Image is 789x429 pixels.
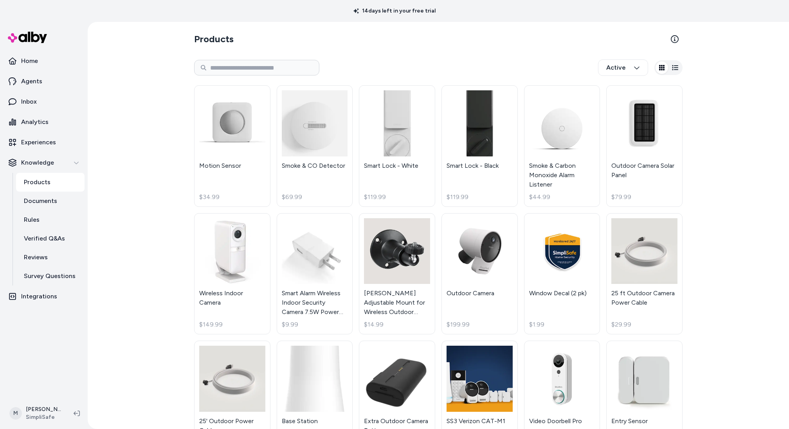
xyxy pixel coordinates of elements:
a: Home [3,52,85,70]
a: Motion SensorMotion Sensor$34.99 [194,85,270,207]
a: Inbox [3,92,85,111]
p: Knowledge [21,158,54,167]
a: Survey Questions [16,267,85,285]
a: Outdoor CameraOutdoor Camera$199.99 [441,213,518,335]
a: Verified Q&As [16,229,85,248]
a: Smoke & Carbon Monoxide Alarm ListenerSmoke & Carbon Monoxide Alarm Listener$44.99 [524,85,600,207]
a: Wireless Indoor CameraWireless Indoor Camera$149.99 [194,213,270,335]
a: Integrations [3,287,85,306]
a: Products [16,173,85,192]
p: Reviews [24,253,48,262]
p: Inbox [21,97,37,106]
p: Experiences [21,138,56,147]
p: Integrations [21,292,57,301]
a: Smart Lock - WhiteSmart Lock - White$119.99 [359,85,435,207]
p: [PERSON_NAME] [26,406,61,413]
a: Smoke & CO DetectorSmoke & CO Detector$69.99 [277,85,353,207]
p: Verified Q&As [24,234,65,243]
p: Rules [24,215,40,224]
a: Agents [3,72,85,91]
a: Smart Lock - BlackSmart Lock - Black$119.99 [441,85,518,207]
button: Active [598,59,648,76]
a: Wasserstein Adjustable Mount for Wireless Outdoor Camera[PERSON_NAME] Adjustable Mount for Wirele... [359,213,435,335]
p: Survey Questions [24,271,76,281]
p: Analytics [21,117,49,127]
a: Window Decal (2 pk)Window Decal (2 pk)$1.99 [524,213,600,335]
a: Analytics [3,113,85,131]
p: 14 days left in your free trial [349,7,440,15]
img: alby Logo [8,32,47,43]
a: Outdoor Camera Solar PanelOutdoor Camera Solar Panel$79.99 [606,85,683,207]
p: Products [24,178,50,187]
button: M[PERSON_NAME]SimpliSafe [5,401,67,426]
a: Experiences [3,133,85,152]
a: Rules [16,210,85,229]
h2: Products [194,33,234,45]
a: Reviews [16,248,85,267]
p: Agents [21,77,42,86]
a: Smart Alarm Wireless Indoor Security Camera 7.5W Power AdapterSmart Alarm Wireless Indoor Securit... [277,213,353,335]
span: M [9,407,22,420]
p: Documents [24,196,57,206]
button: Knowledge [3,153,85,172]
a: Documents [16,192,85,210]
p: Home [21,56,38,66]
a: 25 ft Outdoor Camera Power Cable25 ft Outdoor Camera Power Cable$29.99 [606,213,683,335]
span: SimpliSafe [26,413,61,421]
